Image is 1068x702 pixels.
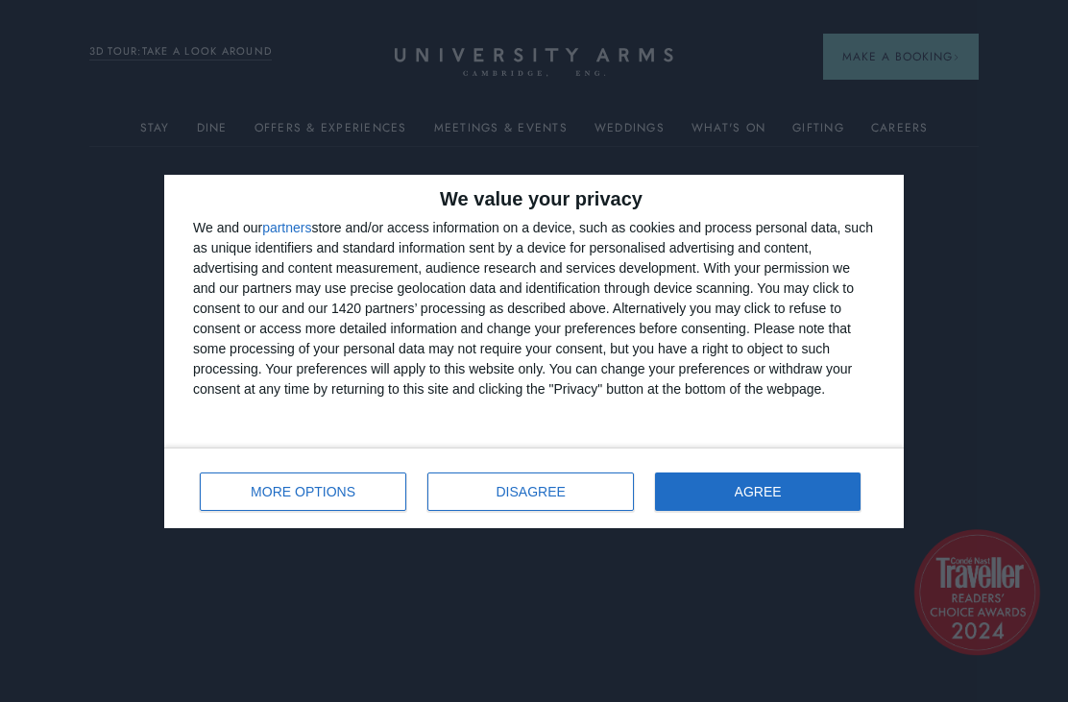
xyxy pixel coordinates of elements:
[427,472,634,511] button: DISAGREE
[251,485,355,498] span: MORE OPTIONS
[735,485,782,498] span: AGREE
[164,175,904,528] div: qc-cmp2-ui
[655,472,861,511] button: AGREE
[262,221,311,234] button: partners
[497,485,566,498] span: DISAGREE
[193,218,875,399] div: We and our store and/or access information on a device, such as cookies and process personal data...
[200,472,406,511] button: MORE OPTIONS
[193,189,875,208] h2: We value your privacy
